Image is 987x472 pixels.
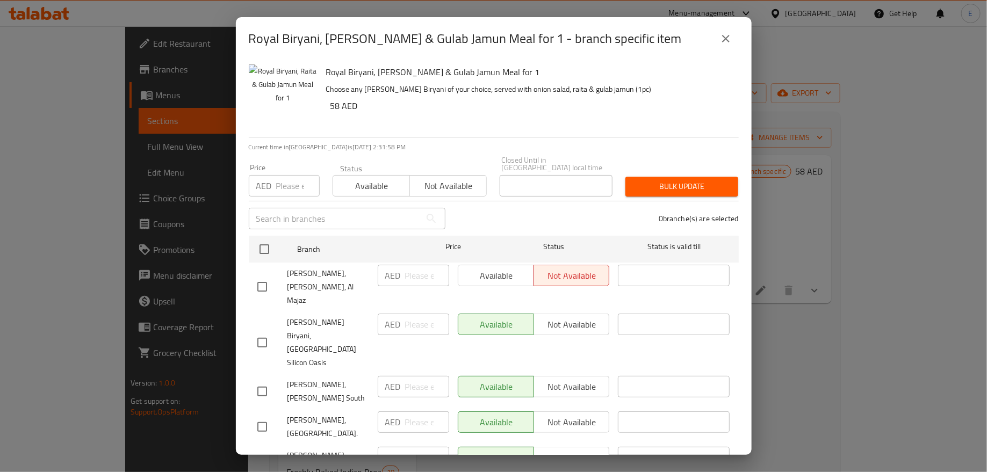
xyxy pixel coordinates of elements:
[330,98,730,113] h6: 58 AED
[276,175,320,197] input: Please enter price
[625,177,738,197] button: Bulk update
[405,447,449,468] input: Please enter price
[249,142,739,152] p: Current time in [GEOGRAPHIC_DATA] is [DATE] 2:31:58 PM
[326,83,730,96] p: Choose any [PERSON_NAME] Biryani of your choice, served with onion salad, raita & gulab jamun (1pc)
[287,413,369,440] span: [PERSON_NAME], [GEOGRAPHIC_DATA].
[249,208,421,229] input: Search in branches
[385,318,401,331] p: AED
[333,175,410,197] button: Available
[618,240,730,253] span: Status is valid till
[249,64,318,133] img: Royal Biryani, Raita & Gulab Jamun Meal for 1
[385,416,401,429] p: AED
[405,265,449,286] input: Please enter price
[297,243,409,256] span: Branch
[634,180,730,193] span: Bulk update
[385,380,401,393] p: AED
[287,378,369,405] span: [PERSON_NAME], [PERSON_NAME] South
[326,64,730,79] h6: Royal Biryani, [PERSON_NAME] & Gulab Jamun Meal for 1
[385,269,401,282] p: AED
[405,411,449,433] input: Please enter price
[256,179,272,192] p: AED
[287,267,369,307] span: [PERSON_NAME], [PERSON_NAME], Al Majaz
[287,316,369,369] span: [PERSON_NAME] Biryani, [GEOGRAPHIC_DATA] Silicon Oasis
[249,30,682,47] h2: Royal Biryani, [PERSON_NAME] & Gulab Jamun Meal for 1 - branch specific item
[405,376,449,397] input: Please enter price
[417,240,489,253] span: Price
[405,314,449,335] input: Please enter price
[659,213,739,224] p: 0 branche(s) are selected
[713,26,739,52] button: close
[385,451,401,464] p: AED
[409,175,487,197] button: Not available
[498,240,609,253] span: Status
[337,178,406,194] span: Available
[414,178,482,194] span: Not available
